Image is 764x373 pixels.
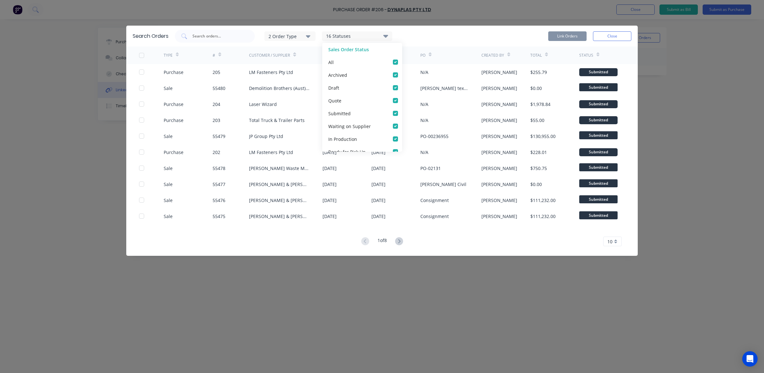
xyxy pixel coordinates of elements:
div: Quote [328,97,341,104]
div: [PERSON_NAME] Civil [420,181,466,188]
div: 55475 [213,213,225,220]
div: [PERSON_NAME] & [PERSON_NAME] [249,181,310,188]
div: Sale [164,213,173,220]
div: [PERSON_NAME] [481,181,517,188]
div: Sale [164,197,173,204]
div: [PERSON_NAME] [481,133,517,140]
button: Link Orders [548,31,587,41]
div: 202 [213,149,220,156]
div: Open Intercom Messenger [742,351,758,367]
div: 55478 [213,165,225,172]
div: Customer / Supplier [249,53,290,58]
div: Sales Order Status [322,43,402,56]
div: Purchase [164,101,183,108]
div: [PERSON_NAME] text message to [PERSON_NAME] [420,85,469,92]
button: Close [593,31,631,41]
div: PO-00236955 [420,133,448,140]
div: [PERSON_NAME] [481,101,517,108]
div: [DATE] [323,213,337,220]
div: $55.00 [530,117,544,124]
span: Submitted [579,211,618,219]
div: $1,978.84 [530,101,550,108]
div: Submitted [579,148,618,156]
div: [DATE] [371,197,386,204]
div: LM Fasteners Pty Ltd [249,149,293,156]
div: Demolition Brothers (Aust) Pty Ltd [249,85,310,92]
span: 10 [607,238,612,245]
div: [PERSON_NAME] [481,165,517,172]
div: Laser Wizard [249,101,277,108]
div: Purchase [164,117,183,124]
div: [PERSON_NAME] [481,213,517,220]
div: Total Truck & Trailer Parts [249,117,305,124]
div: $130,955.00 [530,133,556,140]
div: Submitted [579,100,618,108]
div: [PERSON_NAME] [481,85,517,92]
div: Archived [328,71,347,78]
div: Status [579,53,593,58]
button: 2 Order Type [264,31,316,41]
div: [PERSON_NAME] & [PERSON_NAME] [249,197,310,204]
div: Sale [164,181,173,188]
div: $0.00 [530,85,542,92]
div: Purchase [164,69,183,76]
span: Submitted [579,163,618,171]
div: Created By [481,53,504,58]
div: [DATE] [371,213,386,220]
div: Submitted [579,68,618,76]
div: $111,232.00 [530,197,556,204]
div: [DATE] [371,149,386,156]
div: # [213,53,215,58]
div: N/A [420,149,428,156]
div: All [328,59,334,65]
div: N/A [420,69,428,76]
div: 203 [213,117,220,124]
div: Ready for Pick Up [328,148,366,155]
div: 55476 [213,197,225,204]
div: JP Group Pty Ltd [249,133,283,140]
div: 55477 [213,181,225,188]
div: $750.75 [530,165,547,172]
div: Total [530,53,542,58]
div: PO-02131 [420,165,441,172]
div: 2 Order Type [269,33,311,39]
div: N/A [420,101,428,108]
div: 204 [213,101,220,108]
div: 55480 [213,85,225,92]
div: [PERSON_NAME] [481,69,517,76]
div: $0.00 [530,181,542,188]
div: Sale [164,85,173,92]
span: Submitted [579,195,618,203]
span: Submitted [579,179,618,187]
div: Purchase [164,149,183,156]
div: Waiting on Supplier [328,123,371,129]
div: $255.79 [530,69,547,76]
div: [PERSON_NAME] Waste Management [249,165,310,172]
div: In Production [328,135,357,142]
span: Submitted [579,83,618,91]
input: Search orders... [192,33,245,39]
div: TYPE [164,53,173,58]
div: [DATE] [323,165,337,172]
span: Submitted [579,131,618,139]
div: Search Orders [133,32,168,40]
div: PO [420,53,425,58]
div: Sale [164,133,173,140]
div: [DATE] [323,181,337,188]
div: [PERSON_NAME] [481,149,517,156]
div: Sale [164,165,173,172]
div: [DATE] [323,197,337,204]
div: [PERSON_NAME] [481,197,517,204]
div: [DATE] [371,181,386,188]
div: Draft [328,84,339,91]
div: 16 Statuses [322,33,392,40]
div: Consignment [420,197,449,204]
div: N/A [420,117,428,124]
div: [PERSON_NAME] & [PERSON_NAME] [249,213,310,220]
div: [DATE] [323,149,337,156]
div: [PERSON_NAME] [481,117,517,124]
div: 205 [213,69,220,76]
div: 55479 [213,133,225,140]
div: $228.01 [530,149,547,156]
div: Consignment [420,213,449,220]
